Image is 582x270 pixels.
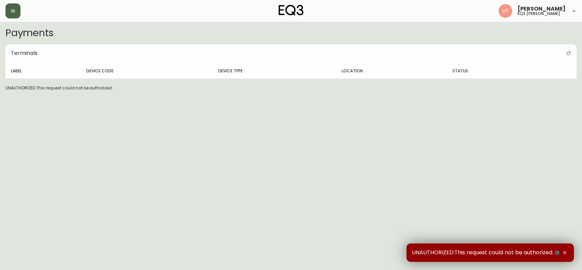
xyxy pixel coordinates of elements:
[5,27,577,38] h2: Payments
[279,5,304,16] img: logo
[447,63,539,79] th: Status
[518,12,560,16] h5: eq3 [PERSON_NAME]
[5,63,81,79] th: Label
[412,249,561,256] span: UNAUTHORIZED:This request could not be authorized.
[498,4,512,18] img: 83954825a82370567d732cff99fea37d
[81,63,213,79] th: Device Code
[1,40,581,95] div: UNAUTHORIZED:This request could not be authorized.
[5,44,43,62] h5: Terminals
[213,63,336,79] th: Device Type
[5,63,577,79] table: devices table
[518,6,566,12] span: [PERSON_NAME]
[336,63,447,79] th: Location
